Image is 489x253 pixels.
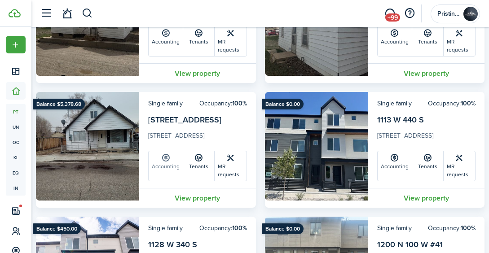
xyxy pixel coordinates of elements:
card-header-left: Single family [148,223,183,233]
a: oc [6,135,26,150]
a: pt [6,104,26,119]
img: Property avatar [36,92,139,201]
a: Accounting [378,26,412,56]
a: MR requests [215,151,246,181]
span: Pristine Properties Management [437,11,460,17]
b: 100% [232,99,247,108]
a: Tenants [183,26,215,56]
ribbon: Balance $0.00 [262,99,304,109]
a: Messaging [381,2,398,25]
a: View property [139,63,256,83]
card-header-right: Occupancy: [199,223,247,233]
a: Tenants [412,151,444,181]
a: Tenants [412,26,444,56]
img: TenantCloud [9,9,21,17]
a: View property [139,188,256,208]
card-header-left: Single family [148,99,183,108]
span: +99 [385,13,400,22]
img: Pristine Properties Management [463,7,478,21]
ribbon: Balance $5,378.68 [33,99,85,109]
img: Property avatar [265,92,368,201]
card-header-right: Occupancy: [428,99,476,108]
card-header-left: Single family [377,99,412,108]
a: Accounting [149,151,183,181]
a: MR requests [444,151,475,181]
a: Accounting [149,26,183,56]
card-description: [STREET_ADDRESS] [377,131,476,145]
ribbon: Balance $450.00 [33,223,81,234]
button: Open sidebar [38,5,55,22]
a: View property [368,188,485,208]
a: eq [6,165,26,180]
ribbon: Balance $0.00 [262,223,304,234]
a: 1200 N 100 W #41 [377,239,443,250]
a: kl [6,150,26,165]
card-header-right: Occupancy: [199,99,247,108]
a: 1113 W 440 S [377,114,424,126]
a: MR requests [444,26,475,56]
a: [STREET_ADDRESS] [148,114,221,126]
card-header-left: Single family [377,223,412,233]
b: 100% [232,223,247,233]
button: Search [82,6,93,21]
a: in [6,180,26,196]
card-header-right: Occupancy: [428,223,476,233]
a: View property [368,63,485,83]
a: MR requests [215,26,246,56]
a: Accounting [378,151,412,181]
b: 100% [461,223,476,233]
card-description: [STREET_ADDRESS] [148,131,247,145]
b: 100% [461,99,476,108]
button: Open resource center [402,6,417,21]
a: un [6,119,26,135]
button: Open menu [6,36,26,53]
a: Notifications [58,2,75,25]
a: 1128 W 340 S [148,239,197,250]
a: Tenants [183,151,215,181]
